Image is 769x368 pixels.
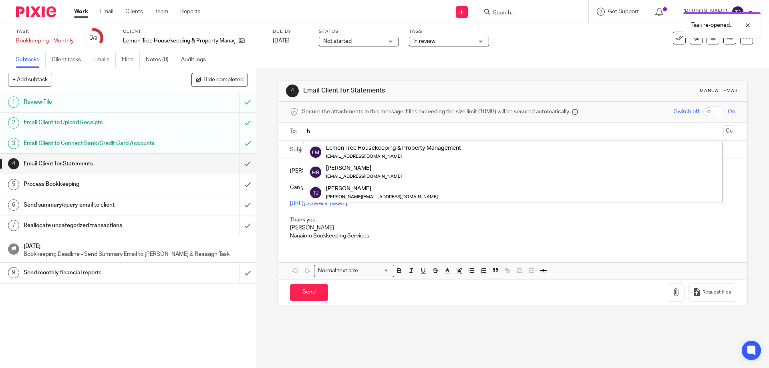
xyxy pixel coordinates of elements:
[8,267,19,278] div: 9
[290,284,328,301] input: Send
[24,219,162,231] h1: Reallocate uncategorized transactions
[290,232,735,240] p: Nanaimo Bookkeeping Services
[290,183,735,191] p: Can you please send us your bank and credit card statements for last month using the following se...
[290,224,735,232] p: [PERSON_NAME]
[16,52,46,68] a: Subtasks
[286,84,299,97] div: 4
[326,164,402,172] div: [PERSON_NAME]
[314,265,394,277] div: Search for option
[319,28,399,35] label: Status
[181,52,212,68] a: Audit logs
[700,88,739,94] div: Manual email
[123,37,235,45] p: Lemon Tree Housekeeping & Property Management
[155,8,168,16] a: Team
[326,195,438,199] small: [PERSON_NAME][EMAIL_ADDRESS][DOMAIN_NAME]
[8,158,19,169] div: 4
[8,138,19,149] div: 3
[303,86,530,95] h1: Email Client for Statements
[290,146,311,154] label: Subject:
[100,8,113,16] a: Email
[93,36,97,40] small: /9
[323,38,352,44] span: Not started
[24,178,162,190] h1: Process Bookkeeping
[674,108,699,116] span: Switch off
[290,127,299,135] label: To:
[8,73,52,86] button: + Add subtask
[191,73,248,86] button: Hide completed
[290,201,347,206] a: [URL][DOMAIN_NAME]
[24,117,162,129] h1: Email Client to Upload Receipts
[89,33,97,42] div: 3
[24,267,162,279] h1: Send monthly financial reports
[203,77,244,83] span: Hide completed
[24,240,248,250] h1: [DATE]
[326,154,402,159] small: [EMAIL_ADDRESS][DOMAIN_NAME]
[290,216,735,224] p: Thank you,
[52,52,87,68] a: Client tasks
[703,289,731,296] span: Request files
[8,117,19,129] div: 2
[8,199,19,211] div: 6
[309,186,322,199] img: svg%3E
[302,108,570,116] span: Secure the attachments in this message. Files exceeding the size limit (10MB) will be secured aut...
[290,167,735,175] p: [PERSON_NAME]
[691,21,731,29] p: Task re-opened.
[16,37,74,45] div: Bookkeeping - Monthly
[326,144,461,152] div: Lemon Tree Housekeeping & Property Management
[8,220,19,231] div: 7
[8,179,19,190] div: 5
[146,52,175,68] a: Notes (0)
[273,38,290,44] span: [DATE]
[24,158,162,170] h1: Email Client for Statements
[16,28,74,35] label: Task
[728,108,735,116] span: On
[688,284,735,302] button: Request files
[326,184,438,192] div: [PERSON_NAME]
[326,174,402,179] small: [EMAIL_ADDRESS][DOMAIN_NAME]
[123,28,263,35] label: Client
[180,8,200,16] a: Reports
[413,38,435,44] span: In review
[731,6,744,18] img: svg%3E
[723,125,735,137] button: Cc
[24,137,162,149] h1: Email Client to Connect Bank/Credit Card Accounts
[360,267,389,275] input: Search for option
[8,97,19,108] div: 1
[273,28,309,35] label: Due by
[93,52,116,68] a: Emails
[24,199,162,211] h1: Send summary/query email to client
[125,8,143,16] a: Clients
[24,250,248,258] p: Bookkeeping Deadline - Send Summary Email to [PERSON_NAME] & Reassign Task
[122,52,140,68] a: Files
[24,96,162,108] h1: Review File
[74,8,88,16] a: Work
[309,146,322,159] img: svg%3E
[16,6,56,17] img: Pixie
[309,166,322,179] img: svg%3E
[316,267,360,275] span: Normal text size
